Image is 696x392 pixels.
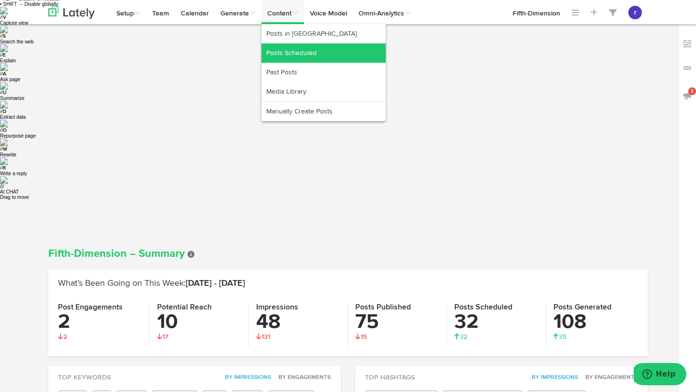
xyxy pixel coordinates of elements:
h2: What’s Been Going on This Week: [58,279,638,289]
iframe: Opens a widget where you can find more information [634,363,686,387]
button: By Impressions [526,373,579,382]
h4: Impressions [256,303,340,312]
button: By Engagements [273,373,331,382]
span: 35 [553,334,566,340]
h4: Posts Scheduled [454,303,538,312]
h3: 32 [454,312,538,332]
div: Top Keywords [48,366,341,382]
h3: 2 [58,312,142,332]
span: [DATE] - [DATE] [186,279,245,288]
h4: Post Engagements [58,303,142,312]
h4: Posts Published [355,303,439,312]
div: Top Hashtags [355,366,648,382]
h1: Fifth-Dimension – Summary [48,248,648,260]
h3: 75 [355,312,439,332]
h3: 10 [157,312,241,332]
h4: Potential Reach [157,303,241,312]
span: 2 [58,334,67,340]
h3: 108 [553,312,638,332]
span: 32 [454,334,467,340]
h3: 48 [256,312,340,332]
h4: Posts Generated [553,303,638,312]
button: By Engagements [580,373,638,382]
span: 15 [355,334,367,340]
span: 17 [157,334,168,340]
button: By Impressions [219,373,272,382]
span: 131 [256,334,270,340]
